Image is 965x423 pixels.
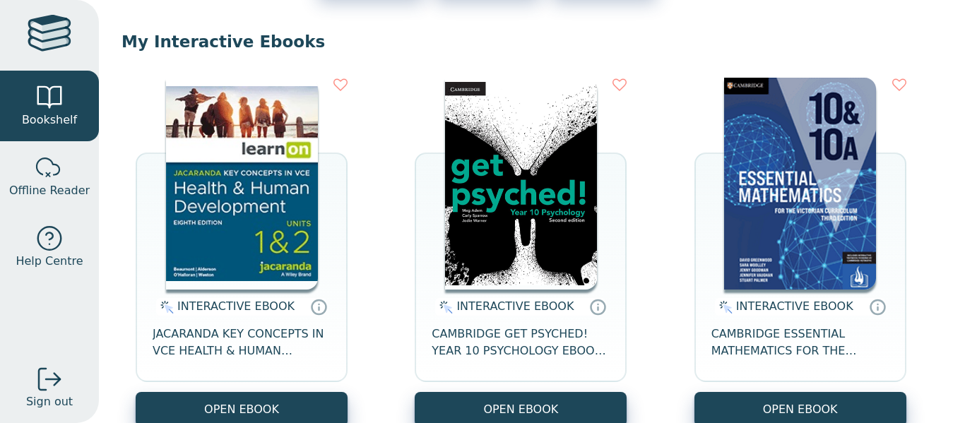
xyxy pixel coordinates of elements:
[22,112,77,129] span: Bookshelf
[456,299,574,313] span: INTERACTIVE EBOOK
[16,253,83,270] span: Help Centre
[715,299,733,316] img: interactive.svg
[156,299,174,316] img: interactive.svg
[177,299,295,313] span: INTERACTIVE EBOOK
[122,31,942,52] p: My Interactive Ebooks
[445,78,597,290] img: a7c565ec-3a18-4cc0-94e8-f3423042e937.png
[310,298,327,315] a: Interactive eBooks are accessed online via the publisher’s portal. They contain interactive resou...
[9,182,90,199] span: Offline Reader
[432,326,610,359] span: CAMBRIDGE GET PSYCHED! YEAR 10 PSYCHOLOGY EBOOK 2E
[589,298,606,315] a: Interactive eBooks are accessed online via the publisher’s portal. They contain interactive resou...
[435,299,453,316] img: interactive.svg
[166,78,318,290] img: db0c0c84-88f5-4982-b677-c50e1668d4a0.jpg
[26,393,73,410] span: Sign out
[153,326,331,359] span: JACARANDA KEY CONCEPTS IN VCE HEALTH & HUMAN DEVELOPMENT UNITS 1&2 LEARNON EBOOK 8E
[724,78,876,290] img: 95d2d3ff-45e3-4692-8648-70e4d15c5b3e.png
[869,298,886,315] a: Interactive eBooks are accessed online via the publisher’s portal. They contain interactive resou...
[736,299,853,313] span: INTERACTIVE EBOOK
[711,326,889,359] span: CAMBRIDGE ESSENTIAL MATHEMATICS FOR THE VICTORIAN CURRICULUM YEAR 10&10A EBOOK 3E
